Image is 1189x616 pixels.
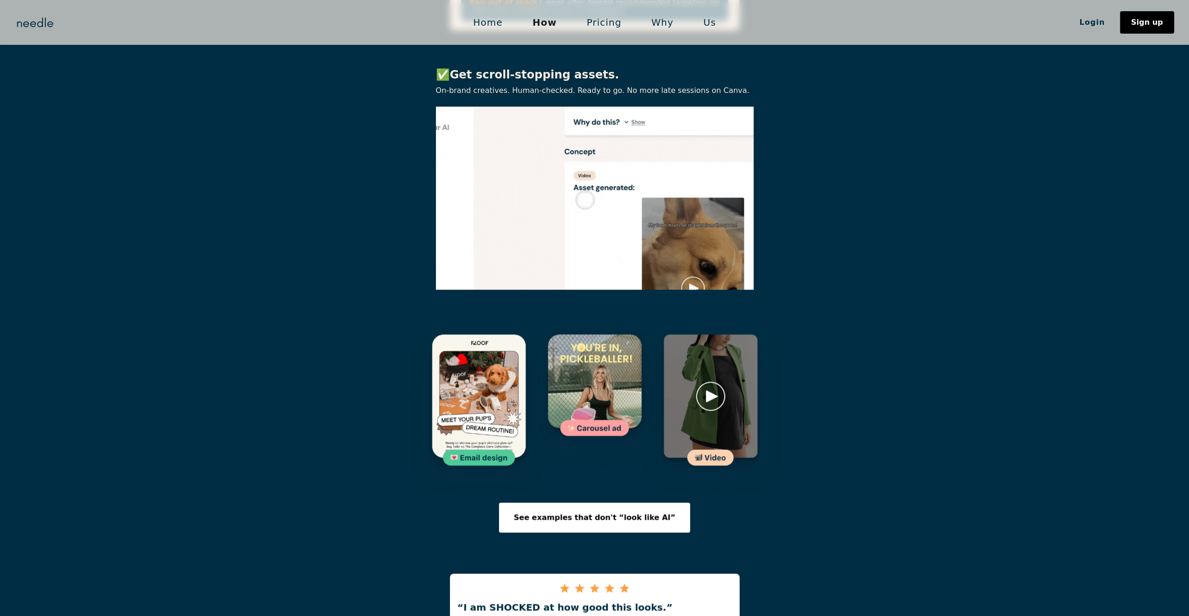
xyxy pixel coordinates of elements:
[636,13,688,32] a: Why
[688,13,731,32] a: Us
[450,602,740,613] p: “I am SHOCKED at how good this looks.”
[572,13,636,32] a: Pricing
[436,68,754,82] p: ✅
[1120,11,1174,34] a: Sign up
[436,86,754,95] p: On-brand creatives. Human-checked. Ready to go. No more late sessions on Canva.
[1131,19,1163,26] div: Sign up
[458,13,518,32] a: Home
[518,13,572,32] a: How
[514,514,676,521] div: See examples that don't “look like AI”
[499,503,691,532] a: See examples that don't “look like AI”
[1064,14,1120,30] a: Login
[450,68,619,81] strong: Get scroll-stopping assets.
